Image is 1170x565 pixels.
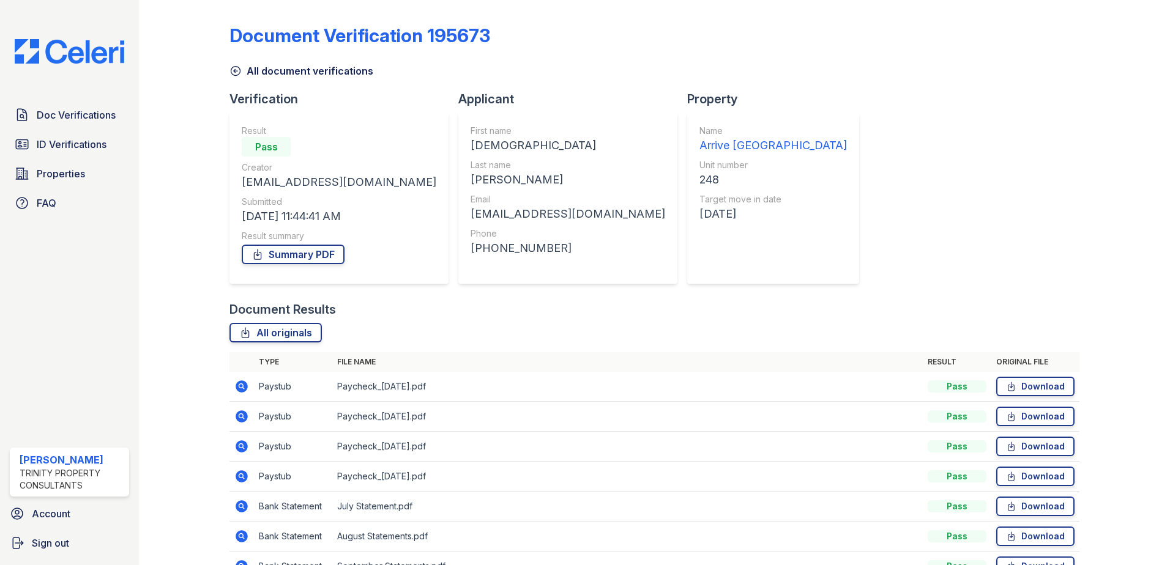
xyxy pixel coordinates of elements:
[10,191,129,215] a: FAQ
[229,24,490,46] div: Document Verification 195673
[928,380,986,393] div: Pass
[996,377,1075,396] a: Download
[996,437,1075,456] a: Download
[32,536,69,550] span: Sign out
[923,352,991,372] th: Result
[928,530,986,542] div: Pass
[928,440,986,452] div: Pass
[37,196,56,210] span: FAQ
[332,352,923,372] th: File name
[242,245,345,264] a: Summary PDF
[32,506,70,521] span: Account
[254,462,332,492] td: Paystub
[254,372,332,402] td: Paystub
[242,196,436,208] div: Submitted
[699,137,847,154] div: Arrive [GEOGRAPHIC_DATA]
[471,171,665,188] div: [PERSON_NAME]
[20,452,124,467] div: [PERSON_NAME]
[991,352,1079,372] th: Original file
[242,230,436,242] div: Result summary
[242,174,436,191] div: [EMAIL_ADDRESS][DOMAIN_NAME]
[928,500,986,512] div: Pass
[254,492,332,522] td: Bank Statement
[471,137,665,154] div: [DEMOGRAPHIC_DATA]
[996,497,1075,516] a: Download
[996,467,1075,486] a: Download
[254,432,332,462] td: Paystub
[471,205,665,223] div: [EMAIL_ADDRESS][DOMAIN_NAME]
[332,522,923,552] td: August Statements.pdf
[10,132,129,157] a: ID Verifications
[37,166,85,181] span: Properties
[471,193,665,205] div: Email
[471,125,665,137] div: First name
[5,39,134,64] img: CE_Logo_Blue-a8612792a0a2168367f1c8372b55b34899dd931a85d93a1a3d3e32e68fde9ad4.png
[332,462,923,492] td: Paycheck_[DATE].pdf
[37,137,106,152] span: ID Verifications
[928,470,986,482] div: Pass
[254,402,332,432] td: Paystub
[928,410,986,423] div: Pass
[20,467,124,492] div: Trinity Property Consultants
[10,161,129,186] a: Properties
[699,125,847,154] a: Name Arrive [GEOGRAPHIC_DATA]
[229,90,458,108] div: Verification
[458,90,687,108] div: Applicant
[996,407,1075,426] a: Download
[699,193,847,205] div: Target move in date
[242,125,436,137] div: Result
[699,205,847,223] div: [DATE]
[229,301,336,318] div: Document Results
[996,526,1075,546] a: Download
[5,501,134,526] a: Account
[471,227,665,240] div: Phone
[471,159,665,171] div: Last name
[332,402,923,432] td: Paycheck_[DATE].pdf
[242,161,436,174] div: Creator
[242,137,291,157] div: Pass
[242,208,436,225] div: [DATE] 11:44:41 AM
[332,372,923,402] td: Paycheck_[DATE].pdf
[229,64,373,78] a: All document verifications
[229,323,322,342] a: All originals
[332,492,923,522] td: July Statement.pdf
[699,125,847,137] div: Name
[687,90,869,108] div: Property
[10,103,129,127] a: Doc Verifications
[471,240,665,257] div: [PHONE_NUMBER]
[254,352,332,372] th: Type
[254,522,332,552] td: Bank Statement
[699,159,847,171] div: Unit number
[37,108,116,122] span: Doc Verifications
[699,171,847,188] div: 248
[5,531,134,555] a: Sign out
[332,432,923,462] td: Paycheck_[DATE].pdf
